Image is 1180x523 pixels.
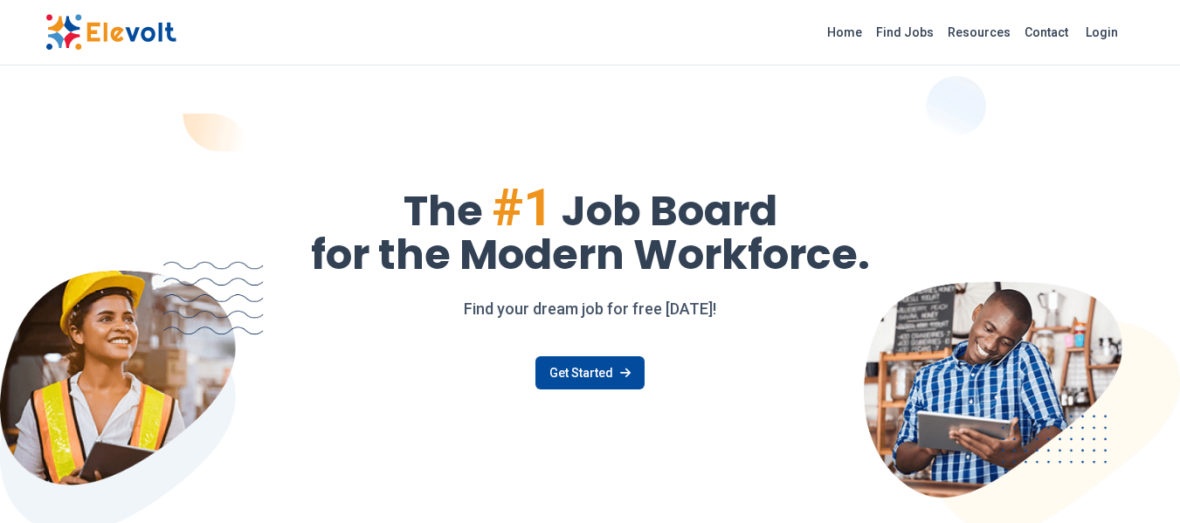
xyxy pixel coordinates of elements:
a: Login [1075,15,1128,50]
a: Resources [941,18,1018,46]
h1: The Job Board for the Modern Workforce. [45,182,1135,276]
a: Get Started [535,356,645,389]
img: Elevolt [45,14,176,51]
a: Home [820,18,869,46]
a: Find Jobs [869,18,941,46]
p: Find your dream job for free [DATE]! [45,297,1135,321]
a: Contact [1018,18,1075,46]
span: #1 [492,176,553,238]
